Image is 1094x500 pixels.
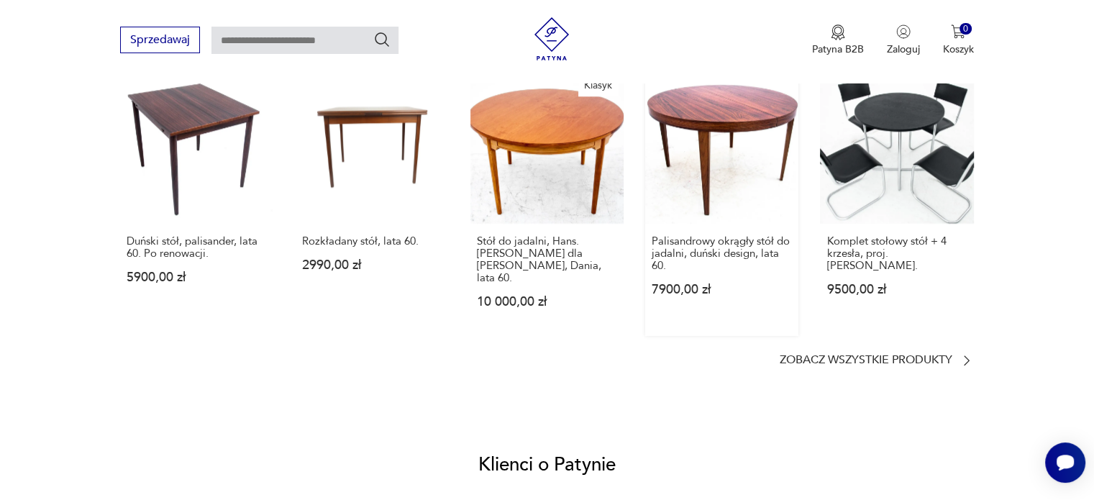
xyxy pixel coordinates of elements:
[780,355,952,365] p: Zobacz wszystkie produkty
[477,296,617,308] p: 10 000,00 zł
[959,23,972,35] div: 0
[1045,442,1085,483] iframe: Smartsupp widget button
[951,24,965,39] img: Ikona koszyka
[820,70,973,335] a: Komplet stołowy stół + 4 krzesła, proj. Mart Stam.Komplet stołowy stół + 4 krzesła, proj. [PERSON...
[943,24,974,56] button: 0Koszyk
[530,17,573,60] img: Patyna - sklep z meblami i dekoracjami vintage
[645,70,798,335] a: Palisandrowy okrągły stół do jadalni, duński design, lata 60.Palisandrowy okrągły stół do jadalni...
[127,235,267,260] p: Duński stół, palisander, lata 60. Po renowacji.
[120,36,200,46] a: Sprzedawaj
[120,70,273,335] a: Duński stół, palisander, lata 60. Po renowacji.Duński stół, palisander, lata 60. Po renowacji.590...
[896,24,911,39] img: Ikonka użytkownika
[831,24,845,40] img: Ikona medalu
[120,27,200,53] button: Sprzedawaj
[812,42,864,56] p: Patyna B2B
[887,24,920,56] button: Zaloguj
[296,70,449,335] a: Rozkładany stół, lata 60.Rozkładany stół, lata 60.2990,00 zł
[477,235,617,284] p: Stół do jadalni, Hans. [PERSON_NAME] dla [PERSON_NAME], Dania, lata 60.
[812,24,864,56] button: Patyna B2B
[652,283,792,296] p: 7900,00 zł
[826,283,967,296] p: 9500,00 zł
[780,353,974,368] a: Zobacz wszystkie produkty
[478,453,616,477] h2: Klienci o Patynie
[302,259,442,271] p: 2990,00 zł
[127,271,267,283] p: 5900,00 zł
[812,24,864,56] a: Ikona medaluPatyna B2B
[470,70,624,335] a: KlasykStół do jadalni, Hans. J. Wegner dla Johannes Hansen, Dania, lata 60.Stół do jadalni, Hans....
[943,42,974,56] p: Koszyk
[826,235,967,272] p: Komplet stołowy stół + 4 krzesła, proj. [PERSON_NAME].
[302,235,442,247] p: Rozkładany stół, lata 60.
[652,235,792,272] p: Palisandrowy okrągły stół do jadalni, duński design, lata 60.
[373,31,391,48] button: Szukaj
[887,42,920,56] p: Zaloguj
